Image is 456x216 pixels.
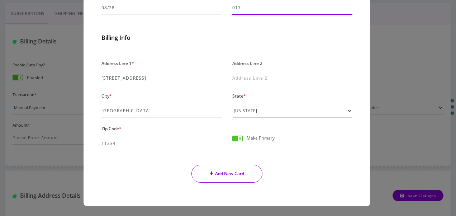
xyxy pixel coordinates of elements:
[191,165,263,183] button: Add New Card
[232,71,352,85] input: Address Line 2
[232,91,246,101] label: State
[101,123,122,134] label: Zip Code
[101,71,222,85] input: Address Line 1
[232,58,262,69] label: Address Line 2
[101,1,222,15] input: MM/YY
[101,34,352,41] h2: Billing Info
[232,1,352,15] input: CVV
[101,58,134,69] label: Address Line 1
[101,104,222,118] input: City
[101,91,112,101] label: City
[247,136,275,140] p: Make Primary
